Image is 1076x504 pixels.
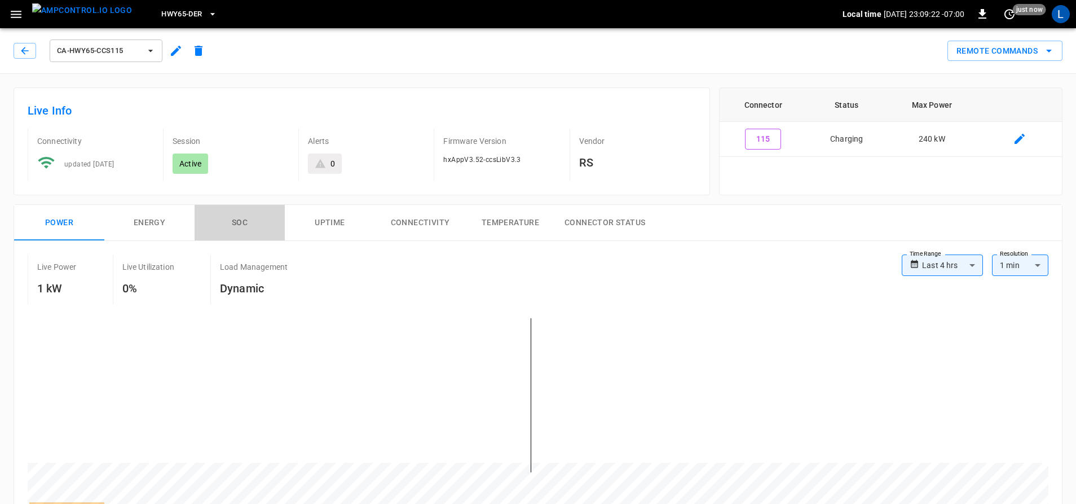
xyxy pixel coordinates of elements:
[720,88,807,122] th: Connector
[14,205,104,241] button: Power
[910,249,941,258] label: Time Range
[1000,5,1018,23] button: set refresh interval
[745,129,781,150] button: 115
[1000,249,1028,258] label: Resolution
[330,158,335,169] div: 0
[465,205,555,241] button: Temperature
[122,279,174,297] h6: 0%
[1013,4,1046,15] span: just now
[375,205,465,241] button: Connectivity
[1052,5,1070,23] div: profile-icon
[308,135,425,147] p: Alerts
[37,279,77,297] h6: 1 kW
[220,279,288,297] h6: Dynamic
[555,205,654,241] button: Connector Status
[104,205,195,241] button: Energy
[37,135,154,147] p: Connectivity
[922,255,983,276] div: Last 4 hrs
[161,8,202,21] span: HWY65-DER
[443,135,560,147] p: Firmware Version
[843,8,881,20] p: Local time
[992,255,1048,276] div: 1 min
[32,3,132,17] img: ampcontrol.io logo
[887,88,977,122] th: Max Power
[443,156,521,164] span: hxAppV3.52-ccsLibV3.3
[947,41,1062,62] button: Remote Commands
[157,3,221,25] button: HWY65-DER
[579,135,696,147] p: Vendor
[64,160,114,168] span: updated [DATE]
[807,122,887,157] td: Charging
[947,41,1062,62] div: remote commands options
[37,261,77,273] p: Live Power
[579,154,696,172] h6: RS
[195,205,285,241] button: SOC
[285,205,375,241] button: Uptime
[220,261,288,273] p: Load Management
[28,102,696,120] h6: Live Info
[887,122,977,157] td: 240 kW
[122,261,174,273] p: Live Utilization
[720,88,1062,157] table: connector table
[50,40,162,62] button: ca-hwy65-ccs115
[884,8,964,20] p: [DATE] 23:09:22 -07:00
[179,158,201,169] p: Active
[173,135,289,147] p: Session
[807,88,887,122] th: Status
[57,45,140,58] span: ca-hwy65-ccs115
